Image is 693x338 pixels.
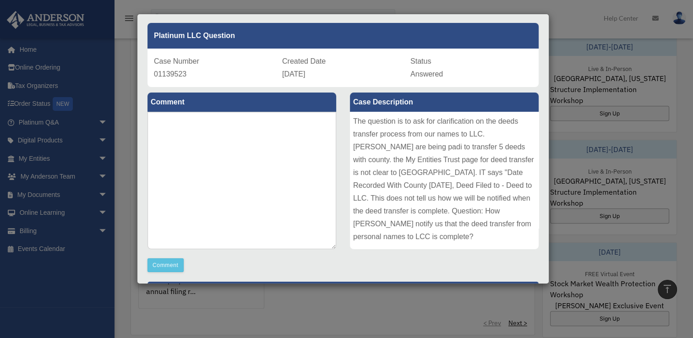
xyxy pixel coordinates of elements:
span: Created Date [282,57,326,65]
label: Case Description [350,93,539,112]
label: Comment [147,93,336,112]
span: Answered [410,70,443,78]
div: The question is to ask for clarification on the deeds transfer process from our names to LLC. [PE... [350,112,539,249]
p: [PERSON_NAME] Advisors [147,282,539,304]
span: 01139523 [154,70,186,78]
span: [DATE] [282,70,305,78]
span: Case Number [154,57,199,65]
div: Platinum LLC Question [147,23,539,49]
span: Status [410,57,431,65]
button: Comment [147,258,184,272]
